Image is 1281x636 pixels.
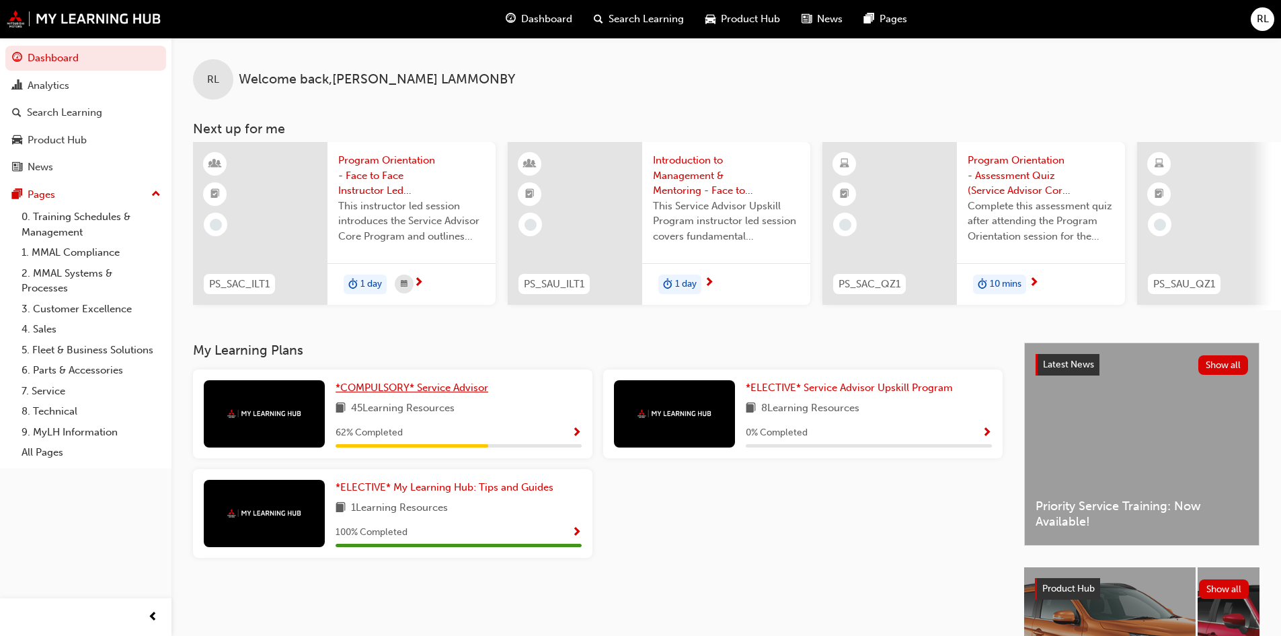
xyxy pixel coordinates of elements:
[210,186,220,203] span: booktick-icon
[695,5,791,33] a: car-iconProduct Hub
[210,155,220,173] span: learningResourceType_INSTRUCTOR_LED-icon
[1154,219,1166,231] span: learningRecordVerb_NONE-icon
[705,11,715,28] span: car-icon
[351,500,448,517] span: 1 Learning Resources
[336,525,407,540] span: 100 % Completed
[227,509,301,518] img: mmal
[12,52,22,65] span: guage-icon
[1199,579,1249,599] button: Show all
[583,5,695,33] a: search-iconSearch Learning
[1198,355,1249,375] button: Show all
[151,186,161,203] span: up-icon
[28,78,69,94] div: Analytics
[12,189,22,201] span: pages-icon
[12,107,22,119] span: search-icon
[401,276,407,293] span: calendar-icon
[1042,583,1095,594] span: Product Hub
[5,128,166,153] a: Product Hub
[572,527,582,539] span: Show Progress
[990,277,1021,292] span: 10 mins
[1153,277,1215,292] span: PS_SAU_QZ1
[16,442,166,463] a: All Pages
[675,277,697,292] span: 1 day
[336,500,346,517] span: book-icon
[16,401,166,422] a: 8. Technical
[16,207,166,242] a: 0. Training Schedules & Management
[348,276,358,293] span: duration-icon
[1043,359,1094,370] span: Latest News
[506,11,516,28] span: guage-icon
[982,427,992,439] span: Show Progress
[193,142,496,305] a: PS_SAC_ILT1Program Orientation - Face to Face Instructor Led Training (Service Advisor Core Progr...
[508,142,810,305] a: PS_SAU_ILT1Introduction to Management & Mentoring - Face to Face Instructor Led Training (Service...
[525,155,535,173] span: learningResourceType_INSTRUCTOR_LED-icon
[28,133,87,148] div: Product Hub
[864,11,874,28] span: pages-icon
[12,162,22,174] span: news-icon
[1029,277,1039,289] span: next-icon
[1257,11,1269,27] span: RL
[721,11,780,27] span: Product Hub
[609,11,684,27] span: Search Learning
[653,153,800,199] span: Introduction to Management & Mentoring - Face to Face Instructor Led Training (Service Advisor Up...
[171,121,1281,137] h3: Next up for me
[839,277,900,292] span: PS_SAC_QZ1
[525,186,535,203] span: booktick-icon
[594,11,603,28] span: search-icon
[761,400,859,417] span: 8 Learning Resources
[336,480,559,495] a: *ELECTIVE* My Learning Hub: Tips and Guides
[5,100,166,125] a: Search Learning
[414,277,424,289] span: next-icon
[822,142,1125,305] a: PS_SAC_QZ1Program Orientation - Assessment Quiz (Service Advisor Core Program)Complete this asses...
[840,155,849,173] span: learningResourceType_ELEARNING-icon
[5,182,166,207] button: Pages
[239,72,515,87] span: Welcome back , [PERSON_NAME] LAMMONBY
[16,340,166,361] a: 5. Fleet & Business Solutions
[572,427,582,439] span: Show Progress
[1251,7,1274,31] button: RL
[525,219,537,231] span: learningRecordVerb_NONE-icon
[5,43,166,182] button: DashboardAnalyticsSearch LearningProduct HubNews
[880,11,907,27] span: Pages
[746,380,958,396] a: *ELECTIVE* Service Advisor Upskill Program
[982,425,992,441] button: Show Progress
[968,199,1114,244] span: Complete this assessment quiz after attending the Program Orientation session for the Service Adv...
[148,609,158,626] span: prev-icon
[338,199,485,244] span: This instructor led session introduces the Service Advisor Core Program and outlines what you can...
[663,276,672,293] span: duration-icon
[336,382,488,394] span: *COMPULSORY* Service Advisor
[16,242,166,263] a: 1. MMAL Compliance
[802,11,812,28] span: news-icon
[5,46,166,71] a: Dashboard
[336,425,403,441] span: 62 % Completed
[28,187,55,203] div: Pages
[16,319,166,340] a: 4. Sales
[7,10,161,28] img: mmal
[28,160,53,175] div: News
[1036,499,1248,529] span: Priority Service Training: Now Available!
[338,153,485,199] span: Program Orientation - Face to Face Instructor Led Training (Service Advisor Core Program)
[16,263,166,299] a: 2. MMAL Systems & Processes
[853,5,918,33] a: pages-iconPages
[1035,578,1249,600] a: Product HubShow all
[12,80,22,92] span: chart-icon
[12,135,22,147] span: car-icon
[840,186,849,203] span: booktick-icon
[495,5,583,33] a: guage-iconDashboard
[839,219,851,231] span: learningRecordVerb_NONE-icon
[746,425,808,441] span: 0 % Completed
[5,155,166,180] a: News
[336,481,553,493] span: *ELECTIVE* My Learning Hub: Tips and Guides
[1024,343,1259,546] a: Latest NewsShow allPriority Service Training: Now Available!
[978,276,987,293] span: duration-icon
[817,11,843,27] span: News
[746,400,756,417] span: book-icon
[521,11,572,27] span: Dashboard
[351,400,455,417] span: 45 Learning Resources
[27,105,102,120] div: Search Learning
[791,5,853,33] a: news-iconNews
[572,524,582,541] button: Show Progress
[16,299,166,320] a: 3. Customer Excellence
